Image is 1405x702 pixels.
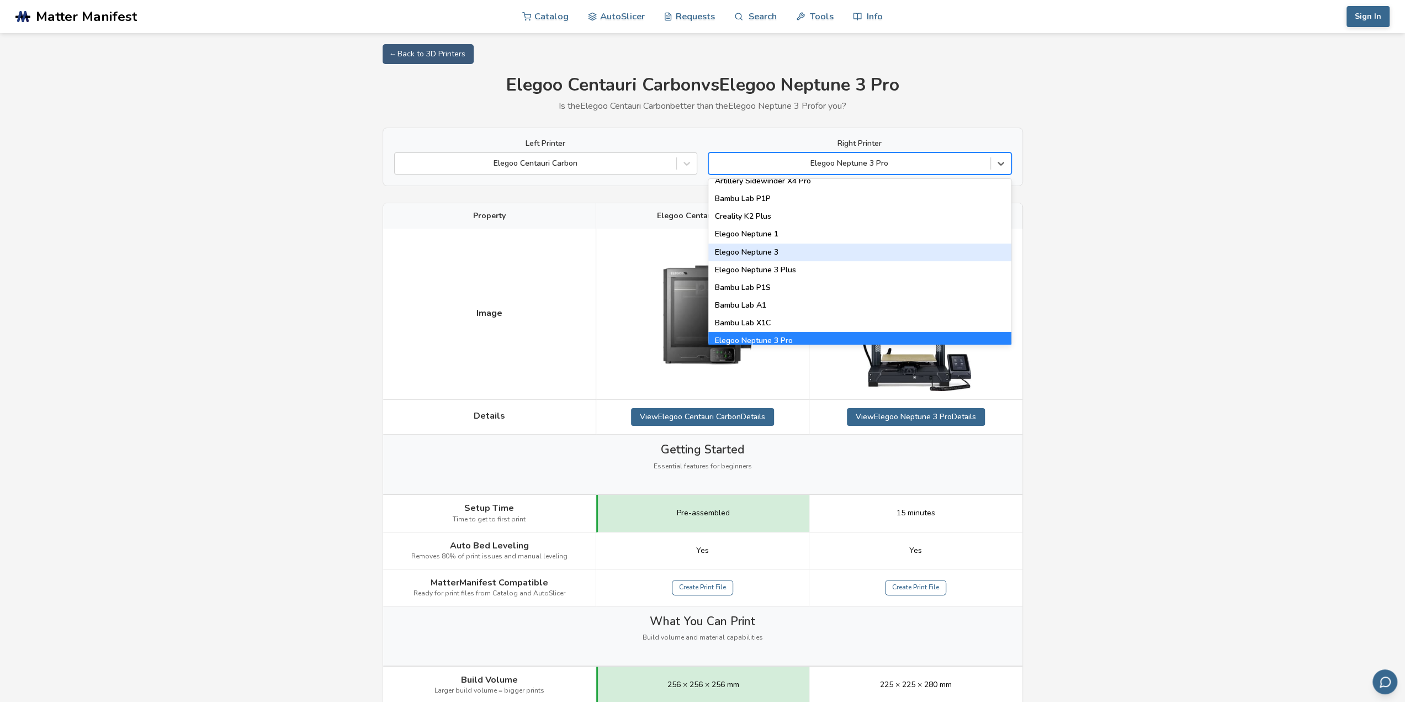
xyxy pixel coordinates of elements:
[36,9,137,24] span: Matter Manifest
[647,251,757,378] img: Elegoo Centauri Carbon
[880,680,952,689] span: 225 × 225 × 280 mm
[474,411,505,421] span: Details
[708,261,1011,279] div: Elegoo Neptune 3 Plus
[1346,6,1390,27] button: Sign In
[708,225,1011,243] div: Elegoo Neptune 1
[476,308,502,318] span: Image
[708,172,1011,190] div: Artillery Sidewinder X4 Pro
[708,208,1011,225] div: Creality K2 Plus
[708,139,1011,148] label: Right Printer
[714,159,717,168] input: Elegoo Neptune 3 ProEnder 5 S1Sovol SV06Sovol SV06 PlusElegoo Neptune 2Anycubic Kobra 2 ProAnycub...
[708,279,1011,297] div: Bambu Lab P1S
[657,212,748,220] span: Elegoo Centauri Carbon
[383,44,474,64] a: ← Back to 3D Printers
[400,159,402,168] input: Elegoo Centauri Carbon
[453,516,526,524] span: Time to get to first print
[631,408,774,426] a: ViewElegoo Centauri CarbonDetails
[383,75,1023,96] h1: Elegoo Centauri Carbon vs Elegoo Neptune 3 Pro
[650,615,755,628] span: What You Can Print
[708,332,1011,350] div: Elegoo Neptune 3 Pro
[708,190,1011,208] div: Bambu Lab P1P
[394,139,697,148] label: Left Printer
[411,553,568,561] span: Removes 80% of print issues and manual leveling
[885,580,946,595] a: Create Print File
[383,101,1023,111] p: Is the Elegoo Centauri Carbon better than the Elegoo Neptune 3 Pro for you?
[708,314,1011,332] div: Bambu Lab X1C
[897,509,935,518] span: 15 minutes
[677,509,730,518] span: Pre-assembled
[667,680,739,689] span: 256 × 256 × 256 mm
[413,590,565,598] span: Ready for print files from Catalog and AutoSlicer
[431,578,548,588] span: MatterManifest Compatible
[1372,669,1397,694] button: Send feedback via email
[909,546,922,555] span: Yes
[473,212,506,220] span: Property
[708,297,1011,314] div: Bambu Lab A1
[461,675,518,685] span: Build Volume
[847,408,985,426] a: ViewElegoo Neptune 3 ProDetails
[434,687,544,695] span: Larger build volume = bigger prints
[661,443,744,456] span: Getting Started
[654,463,752,471] span: Essential features for beginners
[643,634,763,642] span: Build volume and material capabilities
[672,580,733,595] a: Create Print File
[464,503,514,513] span: Setup Time
[708,244,1011,261] div: Elegoo Neptune 3
[696,546,709,555] span: Yes
[450,541,529,551] span: Auto Bed Leveling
